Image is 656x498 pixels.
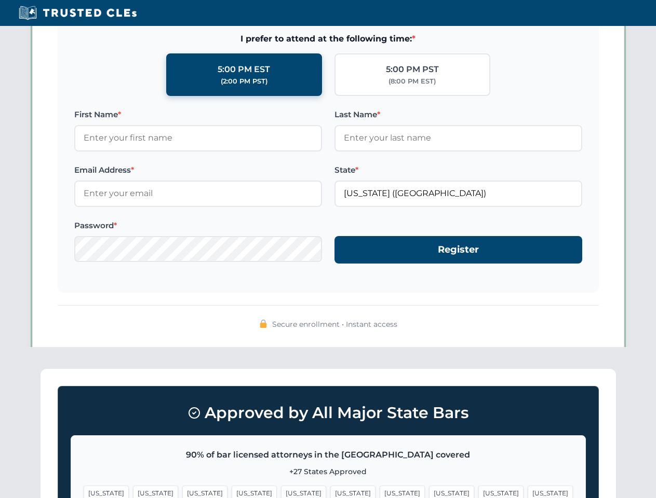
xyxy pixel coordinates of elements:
[71,399,586,427] h3: Approved by All Major State Bars
[74,164,322,176] label: Email Address
[334,164,582,176] label: State
[218,63,270,76] div: 5:00 PM EST
[74,219,322,232] label: Password
[74,181,322,206] input: Enter your email
[84,448,573,462] p: 90% of bar licensed attorneys in the [GEOGRAPHIC_DATA] covered
[272,319,397,330] span: Secure enrollment • Instant access
[16,5,140,21] img: Trusted CLEs
[334,181,582,206] input: Florida (FL)
[334,125,582,151] input: Enter your last name
[334,236,582,264] button: Register
[74,32,582,46] span: I prefer to attend at the following time:
[389,76,436,87] div: (8:00 PM EST)
[74,125,322,151] input: Enter your first name
[84,466,573,477] p: +27 States Approved
[74,108,322,121] label: First Name
[259,320,267,328] img: 🔒
[386,63,439,76] div: 5:00 PM PST
[221,76,267,87] div: (2:00 PM PST)
[334,108,582,121] label: Last Name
